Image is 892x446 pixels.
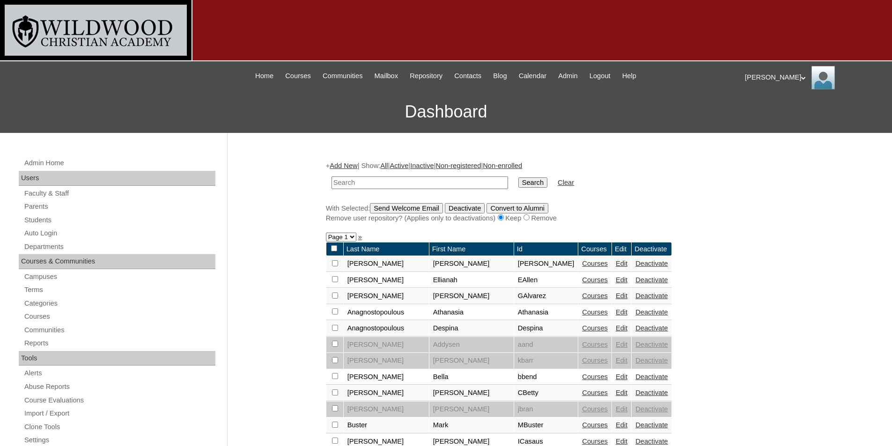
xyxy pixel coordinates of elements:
a: Courses [280,71,316,81]
a: Admin Home [23,157,215,169]
td: [PERSON_NAME] [429,402,514,417]
td: Despina [429,321,514,336]
td: [PERSON_NAME] [344,369,429,385]
td: Last Name [344,242,429,256]
td: [PERSON_NAME] [429,353,514,369]
td: [PERSON_NAME] [429,288,514,304]
span: Admin [558,71,578,81]
td: Athanasia [514,305,578,321]
a: Deactivate [635,357,668,364]
input: Search [518,177,547,188]
a: Settings [23,434,215,446]
td: [PERSON_NAME] [514,256,578,272]
a: Parents [23,201,215,212]
span: Repository [410,71,442,81]
a: Departments [23,241,215,253]
td: Buster [344,417,429,433]
a: Non-registered [435,162,481,169]
td: Addysen [429,337,514,353]
a: Faculty & Staff [23,188,215,199]
td: CBetty [514,385,578,401]
a: Courses [582,389,608,396]
a: Abuse Reports [23,381,215,393]
span: Blog [493,71,507,81]
a: Home [251,71,278,81]
a: Deactivate [635,292,668,300]
div: Users [19,171,215,186]
a: Deactivate [635,389,668,396]
div: Courses & Communities [19,254,215,269]
a: Deactivate [635,405,668,413]
td: [PERSON_NAME] [344,353,429,369]
a: Clear [558,179,574,186]
a: Inactive [410,162,434,169]
td: First Name [429,242,514,256]
div: + | Show: | | | | [326,161,789,223]
a: Logout [585,71,615,81]
span: Mailbox [375,71,398,81]
a: Edit [616,357,627,364]
a: Alerts [23,367,215,379]
td: jbran [514,402,578,417]
td: Id [514,242,578,256]
a: Courses [582,276,608,284]
td: [PERSON_NAME] [344,385,429,401]
a: Help [618,71,641,81]
span: Communities [323,71,363,81]
a: Deactivate [635,373,668,380]
span: Courses [285,71,311,81]
a: Repository [405,71,447,81]
a: Course Evaluations [23,395,215,406]
td: bbend [514,369,578,385]
a: Edit [616,324,627,332]
a: Communities [318,71,368,81]
td: GAlvarez [514,288,578,304]
td: Courses [578,242,612,256]
td: Ellianah [429,272,514,288]
img: Jill Isaac [811,66,835,89]
span: Logout [590,71,611,81]
a: Add New [330,162,357,169]
td: Edit [612,242,631,256]
a: Courses [582,405,608,413]
a: Courses [23,311,215,322]
a: Deactivate [635,421,668,429]
td: Athanasia [429,305,514,321]
a: Clone Tools [23,421,215,433]
td: [PERSON_NAME] [344,256,429,272]
td: aand [514,337,578,353]
a: Non-enrolled [483,162,522,169]
a: Edit [616,276,627,284]
td: MBuster [514,417,578,433]
a: Courses [582,308,608,316]
a: Deactivate [635,276,668,284]
input: Deactivate [445,203,485,213]
a: Auto Login [23,227,215,239]
a: Blog [488,71,511,81]
td: kbarr [514,353,578,369]
input: Search [332,176,508,189]
a: Deactivate [635,341,668,348]
td: Anagnostopoulous [344,305,429,321]
a: Terms [23,284,215,296]
a: Courses [582,357,608,364]
td: Anagnostopoulous [344,321,429,336]
span: Contacts [454,71,481,81]
td: Mark [429,417,514,433]
a: Edit [616,389,627,396]
a: Edit [616,308,627,316]
a: Courses [582,438,608,445]
h3: Dashboard [5,91,887,133]
span: Help [622,71,636,81]
td: Despina [514,321,578,336]
a: Edit [616,405,627,413]
a: Contacts [450,71,486,81]
a: Deactivate [635,260,668,267]
span: Calendar [519,71,546,81]
a: Edit [616,292,627,300]
span: Home [255,71,273,81]
a: Deactivate [635,308,668,316]
a: Courses [582,292,608,300]
a: Edit [616,421,627,429]
div: [PERSON_NAME] [745,66,883,89]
